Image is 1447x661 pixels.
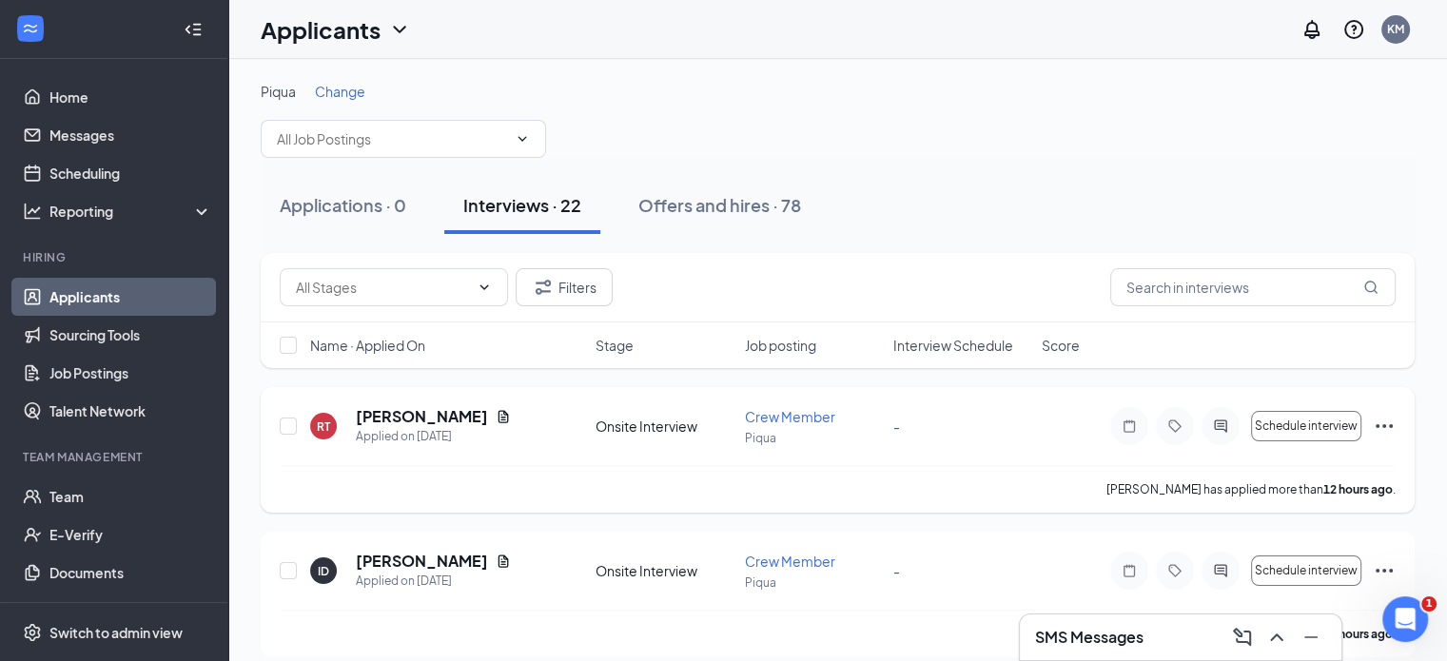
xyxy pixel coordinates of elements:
[1209,418,1232,434] svg: ActiveChat
[49,154,212,192] a: Scheduling
[1261,622,1292,652] button: ChevronUp
[638,193,801,217] div: Offers and hires · 78
[49,116,212,154] a: Messages
[516,268,613,306] button: Filter Filters
[23,202,42,221] svg: Analysis
[49,623,183,642] div: Switch to admin view
[1296,622,1326,652] button: Minimize
[1323,627,1393,641] b: 19 hours ago
[1251,555,1361,586] button: Schedule interview
[1323,482,1393,496] b: 12 hours ago
[261,13,381,46] h1: Applicants
[596,561,733,580] div: Onsite Interview
[1118,418,1141,434] svg: Note
[356,406,488,427] h5: [PERSON_NAME]
[745,336,816,355] span: Job posting
[1255,419,1358,433] span: Schedule interview
[49,278,212,316] a: Applicants
[596,417,733,436] div: Onsite Interview
[49,392,212,430] a: Talent Network
[388,18,411,41] svg: ChevronDown
[49,202,213,221] div: Reporting
[1421,596,1437,612] span: 1
[745,408,835,425] span: Crew Member
[1300,626,1322,649] svg: Minimize
[1300,18,1323,41] svg: Notifications
[280,193,406,217] div: Applications · 0
[463,193,581,217] div: Interviews · 22
[477,280,492,295] svg: ChevronDown
[49,477,212,515] a: Team
[49,592,212,630] a: Surveys
[1209,563,1232,578] svg: ActiveChat
[1373,415,1396,437] svg: Ellipses
[310,336,425,355] span: Name · Applied On
[1035,627,1144,648] h3: SMS Messages
[1387,21,1404,37] div: KM
[261,83,296,100] span: Piqua
[356,551,488,572] h5: [PERSON_NAME]
[315,83,365,100] span: Change
[184,20,203,39] svg: Collapse
[1251,411,1361,441] button: Schedule interview
[745,553,835,570] span: Crew Member
[515,131,530,146] svg: ChevronDown
[745,430,882,446] p: Piqua
[49,515,212,554] a: E-Verify
[1342,18,1365,41] svg: QuestionInfo
[1363,280,1379,295] svg: MagnifyingGlass
[21,19,40,38] svg: WorkstreamLogo
[23,449,208,465] div: Team Management
[318,563,329,579] div: ID
[49,554,212,592] a: Documents
[356,427,511,446] div: Applied on [DATE]
[49,354,212,392] a: Job Postings
[893,562,900,579] span: -
[317,418,330,435] div: RT
[1227,622,1258,652] button: ComposeMessage
[296,277,469,298] input: All Stages
[1163,563,1186,578] svg: Tag
[356,572,511,591] div: Applied on [DATE]
[1382,596,1428,642] iframe: Intercom live chat
[1118,563,1141,578] svg: Note
[532,276,555,299] svg: Filter
[893,418,900,435] span: -
[745,574,882,591] p: Piqua
[49,78,212,116] a: Home
[1373,559,1396,582] svg: Ellipses
[23,249,208,265] div: Hiring
[596,336,634,355] span: Stage
[49,316,212,354] a: Sourcing Tools
[496,409,511,424] svg: Document
[1255,564,1358,577] span: Schedule interview
[277,128,507,149] input: All Job Postings
[1106,481,1396,497] p: [PERSON_NAME] has applied more than .
[496,554,511,569] svg: Document
[1265,626,1288,649] svg: ChevronUp
[893,336,1013,355] span: Interview Schedule
[1110,268,1396,306] input: Search in interviews
[1231,626,1254,649] svg: ComposeMessage
[1163,418,1186,434] svg: Tag
[1042,336,1080,355] span: Score
[23,623,42,642] svg: Settings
